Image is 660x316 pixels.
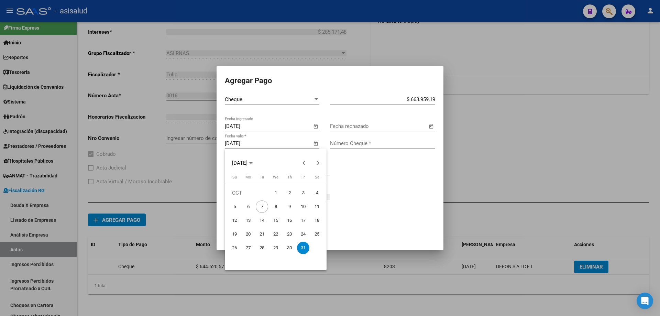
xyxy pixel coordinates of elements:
span: 8 [269,200,282,213]
span: Sa [315,175,319,179]
span: 24 [297,228,309,240]
span: 26 [228,242,241,254]
button: October 22, 2025 [269,227,283,241]
button: October 29, 2025 [269,241,283,255]
button: October 11, 2025 [310,200,324,214]
span: Fr [301,175,305,179]
span: 17 [297,214,309,227]
span: 10 [297,200,309,213]
button: October 26, 2025 [228,241,241,255]
button: October 10, 2025 [296,200,310,214]
button: October 19, 2025 [228,227,241,241]
span: We [273,175,278,179]
button: Previous month [297,156,311,170]
span: 13 [242,214,254,227]
button: October 20, 2025 [241,227,255,241]
span: 29 [269,242,282,254]
button: October 31, 2025 [296,241,310,255]
button: October 7, 2025 [255,200,269,214]
button: October 1, 2025 [269,186,283,200]
button: October 6, 2025 [241,200,255,214]
button: October 24, 2025 [296,227,310,241]
button: October 28, 2025 [255,241,269,255]
span: 21 [256,228,268,240]
button: October 25, 2025 [310,227,324,241]
button: October 27, 2025 [241,241,255,255]
div: Open Intercom Messenger [637,293,653,309]
button: October 9, 2025 [283,200,296,214]
button: October 17, 2025 [296,214,310,227]
span: Su [232,175,237,179]
button: October 5, 2025 [228,200,241,214]
button: October 16, 2025 [283,214,296,227]
span: 9 [283,200,296,213]
span: 15 [269,214,282,227]
span: 20 [242,228,254,240]
span: 30 [283,242,296,254]
button: October 18, 2025 [310,214,324,227]
span: 31 [297,242,309,254]
button: October 8, 2025 [269,200,283,214]
button: October 14, 2025 [255,214,269,227]
span: 18 [311,214,323,227]
span: 5 [228,200,241,213]
span: Th [287,175,292,179]
span: 11 [311,200,323,213]
button: October 13, 2025 [241,214,255,227]
span: 23 [283,228,296,240]
span: 19 [228,228,241,240]
span: 27 [242,242,254,254]
span: 16 [283,214,296,227]
td: OCT [228,186,269,200]
span: 28 [256,242,268,254]
span: 25 [311,228,323,240]
span: [DATE] [232,160,247,166]
button: October 23, 2025 [283,227,296,241]
button: October 4, 2025 [310,186,324,200]
span: 2 [283,187,296,199]
span: Tu [260,175,264,179]
span: 14 [256,214,268,227]
button: October 12, 2025 [228,214,241,227]
span: 3 [297,187,309,199]
button: Next month [311,156,325,170]
button: October 2, 2025 [283,186,296,200]
button: October 15, 2025 [269,214,283,227]
span: 7 [256,200,268,213]
span: 1 [269,187,282,199]
span: 22 [269,228,282,240]
button: October 30, 2025 [283,241,296,255]
span: Mo [245,175,251,179]
button: October 3, 2025 [296,186,310,200]
span: 12 [228,214,241,227]
span: 6 [242,200,254,213]
button: Choose month and year [229,157,255,169]
button: October 21, 2025 [255,227,269,241]
span: 4 [311,187,323,199]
